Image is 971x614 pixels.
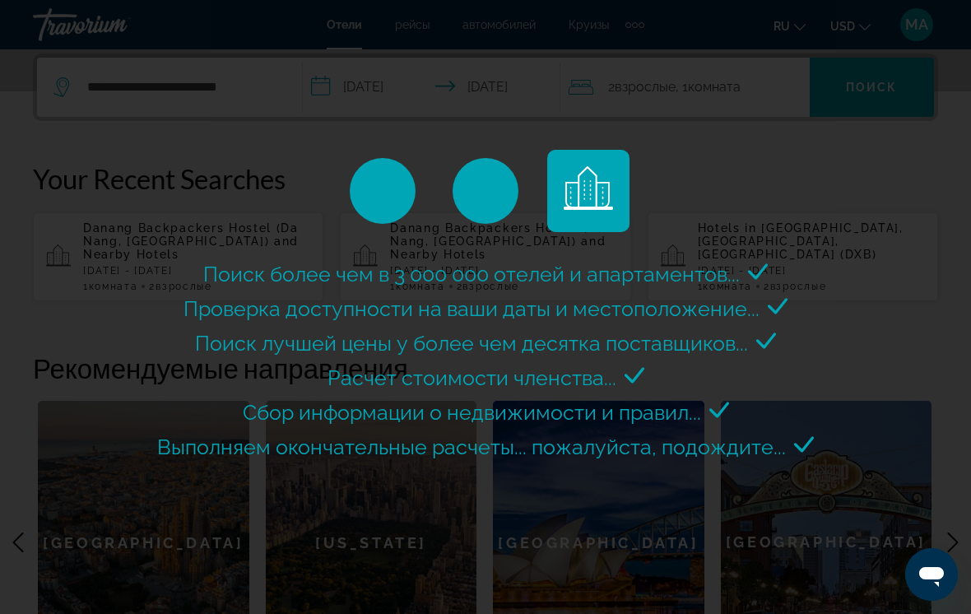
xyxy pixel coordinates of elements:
[328,365,616,390] span: Расчет стоимости членства...
[157,435,786,459] span: Выполняем окончательные расчеты... пожалуйста, подождите...
[905,548,958,601] iframe: Кнопка запуска окна обмена сообщениями
[243,400,701,425] span: Сбор информации о недвижимости и правил...
[184,296,760,321] span: Проверка доступности на ваши даты и местоположение...
[203,262,740,286] span: Поиск более чем в 3 000 000 отелей и апартаментов...
[195,331,748,356] span: Поиск лучшей цены у более чем десятка поставщиков...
